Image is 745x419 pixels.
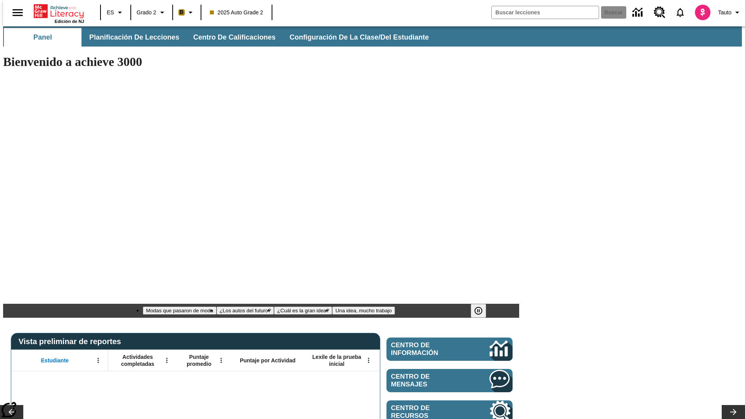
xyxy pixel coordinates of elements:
[386,369,513,392] a: Centro de mensajes
[6,1,29,24] button: Abrir el menú lateral
[215,355,227,366] button: Abrir menú
[649,2,670,23] a: Centro de recursos, Se abrirá en una pestaña nueva.
[175,5,198,19] button: Boost El color de la clase es anaranjado claro. Cambiar el color de la clase.
[3,26,742,47] div: Subbarra de navegación
[180,353,218,367] span: Puntaje promedio
[4,28,81,47] button: Panel
[492,6,599,19] input: Buscar campo
[670,2,690,23] a: Notificaciones
[332,306,395,315] button: Diapositiva 4 Una idea, mucho trabajo
[715,5,745,19] button: Perfil/Configuración
[55,19,84,24] span: Edición de NJ
[33,33,52,42] span: Panel
[137,9,156,17] span: Grado 2
[34,3,84,19] a: Portada
[391,341,464,357] span: Centro de información
[103,5,128,19] button: Lenguaje: ES, Selecciona un idioma
[283,28,435,47] button: Configuración de la clase/del estudiante
[89,33,179,42] span: Planificación de lecciones
[695,5,710,20] img: avatar image
[133,5,170,19] button: Grado: Grado 2, Elige un grado
[363,355,374,366] button: Abrir menú
[41,357,69,364] span: Estudiante
[3,55,519,69] h1: Bienvenido a achieve 3000
[722,405,745,419] button: Carrusel de lecciones, seguir
[210,9,263,17] span: 2025 Auto Grade 2
[143,306,216,315] button: Diapositiva 1 Modas que pasaron de moda
[19,337,125,346] span: Vista preliminar de reportes
[187,28,282,47] button: Centro de calificaciones
[471,304,494,318] div: Pausar
[690,2,715,23] button: Escoja un nuevo avatar
[161,355,173,366] button: Abrir menú
[718,9,731,17] span: Tauto
[112,353,163,367] span: Actividades completadas
[92,355,104,366] button: Abrir menú
[34,3,84,24] div: Portada
[628,2,649,23] a: Centro de información
[274,306,332,315] button: Diapositiva 3 ¿Cuál es la gran idea?
[107,9,114,17] span: ES
[386,338,513,361] a: Centro de información
[217,306,274,315] button: Diapositiva 2 ¿Los autos del futuro?
[471,304,486,318] button: Pausar
[83,28,185,47] button: Planificación de lecciones
[391,373,466,388] span: Centro de mensajes
[289,33,429,42] span: Configuración de la clase/del estudiante
[3,28,436,47] div: Subbarra de navegación
[180,7,184,17] span: B
[240,357,295,364] span: Puntaje por Actividad
[193,33,275,42] span: Centro de calificaciones
[308,353,365,367] span: Lexile de la prueba inicial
